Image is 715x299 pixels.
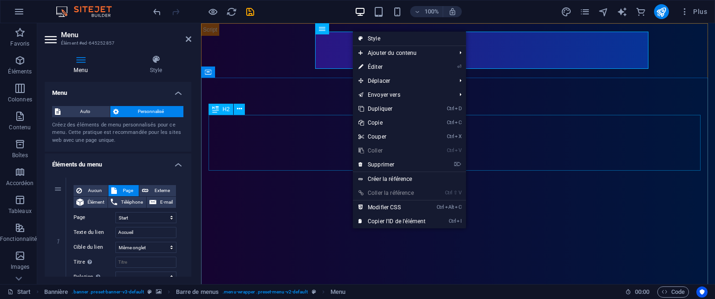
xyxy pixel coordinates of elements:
button: text_generator [617,6,628,17]
span: Téléphone [120,197,143,208]
button: Code [657,286,689,298]
span: Auto [63,106,107,117]
a: Ctrl⇧VColler la référence [353,186,431,200]
span: H2 [223,106,229,112]
em: 1 [51,238,65,245]
span: Externe [151,185,173,196]
h4: Style [121,55,191,74]
i: ⌦ [454,161,461,167]
p: Boîtes [12,152,28,159]
button: Plus [676,4,711,19]
input: Texte du lien... [115,227,176,238]
i: Lors du redimensionnement, ajuster automatiquement le niveau de zoom en fonction de l'appareil sé... [448,7,457,16]
span: Déplacer [353,74,452,88]
label: Titre [74,257,115,268]
i: V [455,147,461,153]
i: Ctrl [447,133,454,140]
a: CtrlAltCModifier CSS [353,200,431,214]
div: Créez des éléments de menu personnalisés pour ce menu. Cette pratique est recommandée pour les si... [52,121,184,145]
a: ⌦Supprimer [353,158,431,172]
button: Personnalisé [110,106,184,117]
a: CtrlICopier l'ID de l'élément [353,214,431,228]
h2: Menu [61,31,191,39]
span: Cliquez pour sélectionner. Double-cliquez pour modifier. [331,286,345,298]
button: pages [580,6,591,17]
span: Code [661,286,685,298]
input: Titre [115,257,176,268]
span: E-mail [159,197,173,208]
button: Cliquez ici pour quitter le mode Aperçu et poursuivre l'édition. [207,6,218,17]
i: ⇧ [453,190,458,196]
span: Cliquez pour sélectionner. Double-cliquez pour modifier. [176,286,219,298]
i: Actualiser la page [226,7,237,17]
button: Externe [139,185,176,196]
h3: Élément #ed-645252857 [61,39,173,47]
p: Accordéon [6,179,34,187]
a: CtrlDDupliquer [353,102,431,116]
i: X [455,133,461,140]
i: Navigateur [598,7,609,17]
i: Cet élément est une présélection personnalisable. [312,289,316,294]
i: C [455,204,461,210]
i: I [457,218,461,224]
i: Cet élément est une présélection personnalisable. [148,289,152,294]
button: navigator [598,6,609,17]
span: Plus [680,7,707,16]
p: Favoris [10,40,29,47]
i: Alt [445,204,454,210]
a: CtrlCCopie [353,116,431,130]
button: save [244,6,256,17]
button: publish [654,4,669,19]
span: : [641,288,643,295]
p: Contenu [9,124,31,131]
span: . banner .preset-banner-v3-default [72,286,144,298]
button: undo [151,6,162,17]
i: AI Writer [617,7,627,17]
p: Tableaux [8,207,32,215]
button: Usercentrics [696,286,708,298]
button: E-mail [147,197,176,208]
p: Éléments [8,68,32,75]
a: ⏎Éditer [353,60,431,74]
i: Pages (Ctrl+Alt+S) [580,7,590,17]
span: Élément [87,197,105,208]
h6: 100% [424,6,439,17]
a: Créer la référence [353,172,466,186]
span: Page [120,185,136,196]
h4: Éléments du menu [45,153,191,170]
i: ⏎ [457,64,461,70]
p: Images [11,263,30,271]
i: Ctrl [449,218,456,224]
a: Style [353,32,466,46]
span: 00 00 [635,286,649,298]
i: D [455,106,461,112]
button: commerce [635,6,647,17]
label: Texte du lien [74,227,115,238]
i: Annuler : Éditer le titre (Ctrl+Z) [152,7,162,17]
i: Design (Ctrl+Alt+Y) [561,7,572,17]
nav: breadcrumb [44,286,346,298]
h4: Menu [45,55,121,74]
span: . menu-wrapper .preset-menu-v2-default [223,286,308,298]
span: Cliquez pour sélectionner. Double-cliquez pour modifier. [44,286,68,298]
i: Ctrl [445,190,452,196]
i: C [455,120,461,126]
a: Cliquez pour annuler la sélection. Double-cliquez pour ouvrir Pages. [7,286,31,298]
i: Ctrl [447,106,454,112]
i: Publier [656,7,667,17]
a: CtrlVColler [353,144,431,158]
span: Aucun [85,185,105,196]
label: Page [74,212,115,223]
label: Cible du lien [74,242,115,253]
i: Ctrl [447,147,454,153]
p: Colonnes [8,96,32,103]
button: Aucun [74,185,108,196]
a: Envoyer vers [353,88,452,102]
i: Enregistrer (Ctrl+S) [245,7,256,17]
label: Relation [74,272,115,283]
i: Ctrl [437,204,444,210]
i: E-commerce [635,7,646,17]
button: reload [226,6,237,17]
button: Page [108,185,139,196]
a: CtrlXCouper [353,130,431,144]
